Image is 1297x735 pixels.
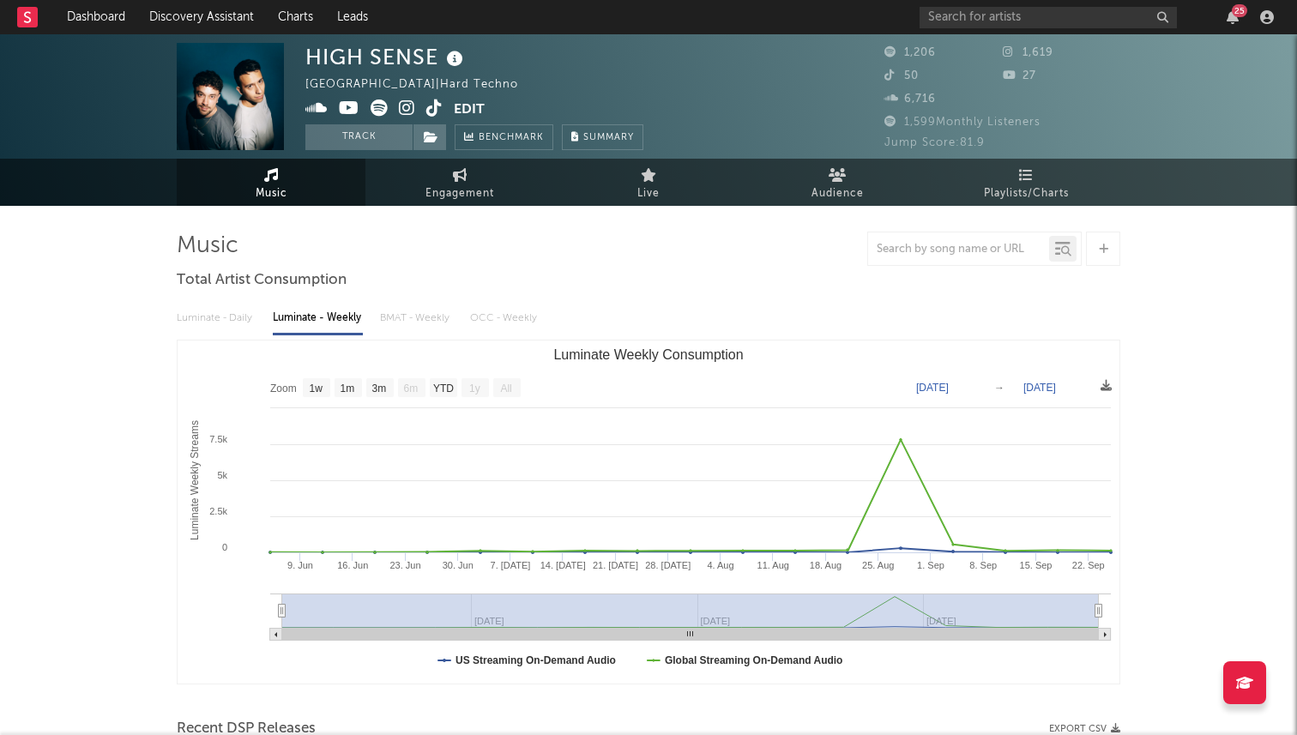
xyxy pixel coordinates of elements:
div: 25 [1232,4,1247,17]
text: 25. Aug [862,560,894,570]
text: 1. Sep [917,560,944,570]
a: Benchmark [455,124,553,150]
span: Live [637,184,660,204]
text: US Streaming On-Demand Audio [455,654,616,666]
text: 15. Sep [1020,560,1053,570]
button: Export CSV [1049,724,1120,734]
div: HIGH SENSE [305,43,468,71]
text: 1y [469,383,480,395]
text: All [500,383,511,395]
a: Engagement [365,159,554,206]
text: 21. [DATE] [593,560,638,570]
span: 50 [884,70,919,81]
svg: Luminate Weekly Consumption [178,340,1119,684]
span: Engagement [425,184,494,204]
text: 8. Sep [969,560,997,570]
text: [DATE] [916,382,949,394]
span: Benchmark [479,128,544,148]
text: 22. Sep [1072,560,1105,570]
input: Search by song name or URL [868,243,1049,256]
button: 25 [1227,10,1239,24]
text: Global Streaming On-Demand Audio [665,654,843,666]
text: 16. Jun [337,560,368,570]
text: 7. [DATE] [491,560,531,570]
text: 11. Aug [757,560,789,570]
text: 2.5k [209,506,227,516]
a: Playlists/Charts [932,159,1120,206]
text: 23. Jun [389,560,420,570]
text: 5k [217,470,227,480]
a: Music [177,159,365,206]
input: Search for artists [920,7,1177,28]
span: 1,206 [884,47,936,58]
span: 1,619 [1003,47,1053,58]
text: 3m [372,383,387,395]
span: Audience [811,184,864,204]
text: 6m [404,383,419,395]
a: Live [554,159,743,206]
button: Edit [454,99,485,121]
text: 14. [DATE] [540,560,586,570]
span: Jump Score: 81.9 [884,137,985,148]
span: Playlists/Charts [984,184,1069,204]
a: Audience [743,159,932,206]
text: 1w [310,383,323,395]
button: Track [305,124,413,150]
text: [DATE] [1023,382,1056,394]
text: 0 [222,542,227,552]
text: 30. Jun [443,560,474,570]
span: Total Artist Consumption [177,270,347,291]
span: Music [256,184,287,204]
text: 1m [341,383,355,395]
span: Summary [583,133,634,142]
text: 28. [DATE] [645,560,691,570]
text: 7.5k [209,434,227,444]
text: YTD [433,383,454,395]
div: [GEOGRAPHIC_DATA] | Hard Techno [305,75,538,95]
text: 18. Aug [810,560,842,570]
span: 27 [1003,70,1036,81]
text: 9. Jun [287,560,313,570]
text: Luminate Weekly Consumption [553,347,743,362]
text: Luminate Weekly Streams [189,420,201,540]
text: → [994,382,1004,394]
div: Luminate - Weekly [273,304,363,333]
text: 4. Aug [707,560,733,570]
button: Summary [562,124,643,150]
span: 1,599 Monthly Listeners [884,117,1041,128]
span: 6,716 [884,93,936,105]
text: Zoom [270,383,297,395]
